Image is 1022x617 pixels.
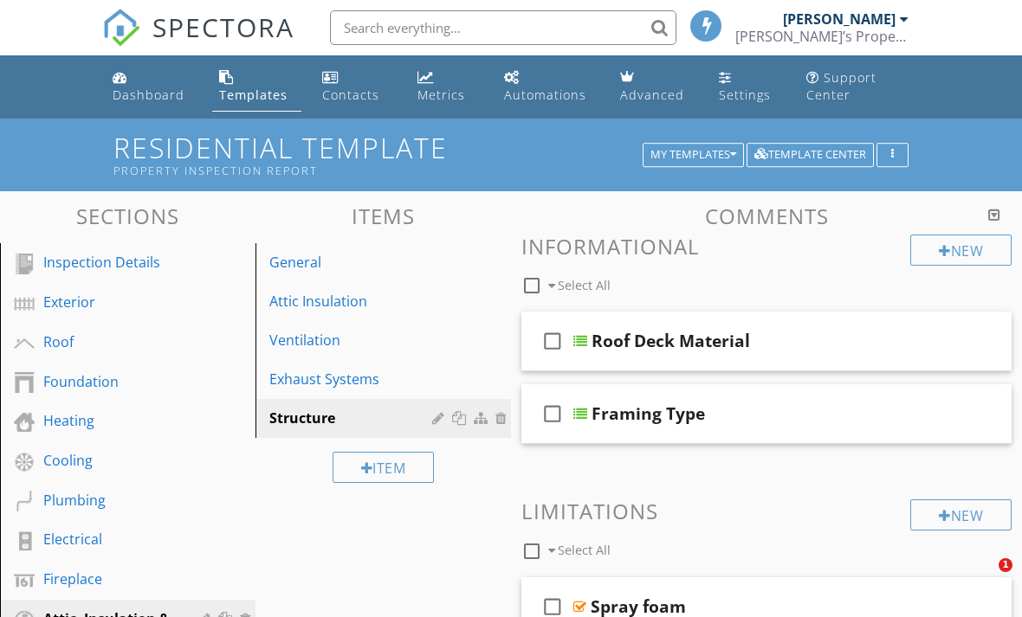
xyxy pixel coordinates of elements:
[754,149,866,161] div: Template Center
[43,569,173,589] div: Fireplace
[591,596,686,617] div: Spray foam
[592,331,750,351] div: Roof Deck Material
[269,408,437,428] div: Structure
[521,235,1012,258] h3: Informational
[322,87,379,103] div: Contacts
[43,292,173,312] div: Exterior
[620,87,684,103] div: Advanced
[521,499,1012,523] h3: Limitations
[504,87,586,103] div: Automations
[712,62,786,112] a: Settings
[212,62,301,112] a: Templates
[43,371,173,392] div: Foundation
[497,62,599,112] a: Automations (Basic)
[735,28,909,45] div: Jason’s Property Inspections, LLC
[43,252,173,273] div: Inspection Details
[106,62,198,112] a: Dashboard
[999,558,1012,572] span: 1
[411,62,483,112] a: Metrics
[43,450,173,471] div: Cooling
[333,452,435,483] div: Item
[747,145,874,161] a: Template Center
[43,529,173,550] div: Electrical
[113,164,649,177] div: Property Inspection Report
[43,490,173,511] div: Plumbing
[643,143,744,167] button: My Templates
[113,87,184,103] div: Dashboard
[43,331,173,352] div: Roof
[806,69,876,103] div: Support Center
[113,132,909,177] h1: Residential Template
[330,10,676,45] input: Search everything...
[799,62,916,112] a: Support Center
[255,204,511,228] h3: Items
[719,87,771,103] div: Settings
[521,204,1012,228] h3: Comments
[539,393,566,434] i: check_box_outline_blank
[910,235,1012,266] div: New
[650,149,736,161] div: My Templates
[417,87,465,103] div: Metrics
[315,62,397,112] a: Contacts
[539,320,566,362] i: check_box_outline_blank
[269,369,437,389] div: Exhaust Systems
[219,87,288,103] div: Templates
[592,403,705,424] div: Framing Type
[558,542,611,558] span: Select All
[269,330,437,350] div: Ventilation
[910,499,1012,530] div: New
[558,277,611,293] span: Select All
[747,143,874,167] button: Template Center
[152,9,294,45] span: SPECTORA
[783,10,896,28] div: [PERSON_NAME]
[43,410,173,431] div: Heating
[269,252,437,273] div: General
[102,23,294,60] a: SPECTORA
[613,62,698,112] a: Advanced
[963,558,1005,600] iframe: Intercom live chat
[102,9,140,47] img: The Best Home Inspection Software - Spectora
[269,291,437,312] div: Attic Insulation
